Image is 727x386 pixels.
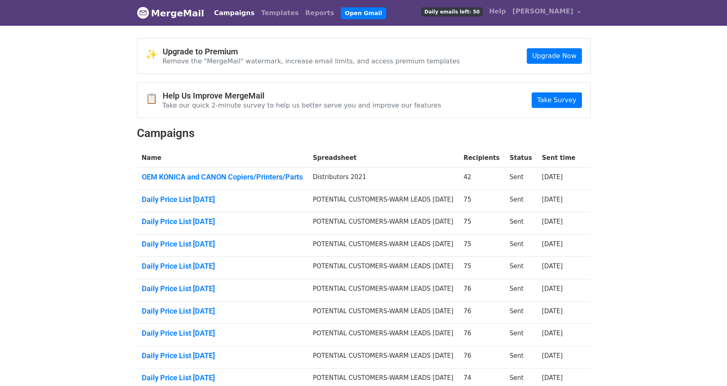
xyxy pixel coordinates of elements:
[459,346,505,368] td: 76
[142,173,303,182] a: OEM KONICA and CANON Copiers/Printers/Parts
[532,92,582,108] a: Take Survey
[459,257,505,279] td: 75
[505,190,537,212] td: Sent
[142,195,303,204] a: Daily Price List [DATE]
[505,301,537,324] td: Sent
[145,93,163,105] span: 📋
[459,279,505,302] td: 76
[308,301,459,324] td: POTENTIAL CUSTOMERS-WARM LEADS [DATE]
[527,48,582,64] a: Upgrade Now
[308,168,459,190] td: Distributors 2021
[542,173,563,181] a: [DATE]
[459,168,505,190] td: 42
[163,57,460,65] p: Remove the "MergeMail" watermark, increase email limits, and access premium templates
[505,279,537,302] td: Sent
[505,324,537,346] td: Sent
[459,234,505,257] td: 75
[542,285,563,292] a: [DATE]
[142,284,303,293] a: Daily Price List [DATE]
[258,5,302,21] a: Templates
[542,352,563,359] a: [DATE]
[142,351,303,360] a: Daily Price List [DATE]
[308,148,459,168] th: Spreadsheet
[137,126,591,140] h2: Campaigns
[142,307,303,316] a: Daily Price List [DATE]
[459,190,505,212] td: 75
[542,330,563,337] a: [DATE]
[163,101,441,110] p: Take our quick 2-minute survey to help us better serve you and improve our features
[505,148,537,168] th: Status
[505,346,537,368] td: Sent
[505,234,537,257] td: Sent
[163,91,441,101] h4: Help Us Improve MergeMail
[308,234,459,257] td: POTENTIAL CUSTOMERS-WARM LEADS [DATE]
[142,217,303,226] a: Daily Price List [DATE]
[308,190,459,212] td: POTENTIAL CUSTOMERS-WARM LEADS [DATE]
[308,346,459,368] td: POTENTIAL CUSTOMERS-WARM LEADS [DATE]
[505,257,537,279] td: Sent
[308,212,459,235] td: POTENTIAL CUSTOMERS-WARM LEADS [DATE]
[308,279,459,302] td: POTENTIAL CUSTOMERS-WARM LEADS [DATE]
[308,257,459,279] td: POTENTIAL CUSTOMERS-WARM LEADS [DATE]
[211,5,258,21] a: Campaigns
[142,262,303,271] a: Daily Price List [DATE]
[509,3,584,22] a: [PERSON_NAME]
[542,240,563,248] a: [DATE]
[137,4,204,22] a: MergeMail
[142,240,303,249] a: Daily Price List [DATE]
[486,3,509,20] a: Help
[505,212,537,235] td: Sent
[163,47,460,56] h4: Upgrade to Premium
[137,148,308,168] th: Name
[459,148,505,168] th: Recipients
[542,374,563,382] a: [DATE]
[512,7,573,16] span: [PERSON_NAME]
[142,373,303,382] a: Daily Price List [DATE]
[145,49,163,61] span: ✨
[137,7,149,19] img: MergeMail logo
[418,3,485,20] a: Daily emails left: 50
[459,324,505,346] td: 76
[459,301,505,324] td: 76
[542,307,563,315] a: [DATE]
[302,5,338,21] a: Reports
[341,7,386,19] a: Open Gmail
[542,218,563,225] a: [DATE]
[537,148,580,168] th: Sent time
[505,168,537,190] td: Sent
[459,212,505,235] td: 75
[421,7,482,16] span: Daily emails left: 50
[542,196,563,203] a: [DATE]
[542,263,563,270] a: [DATE]
[142,329,303,338] a: Daily Price List [DATE]
[308,324,459,346] td: POTENTIAL CUSTOMERS-WARM LEADS [DATE]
